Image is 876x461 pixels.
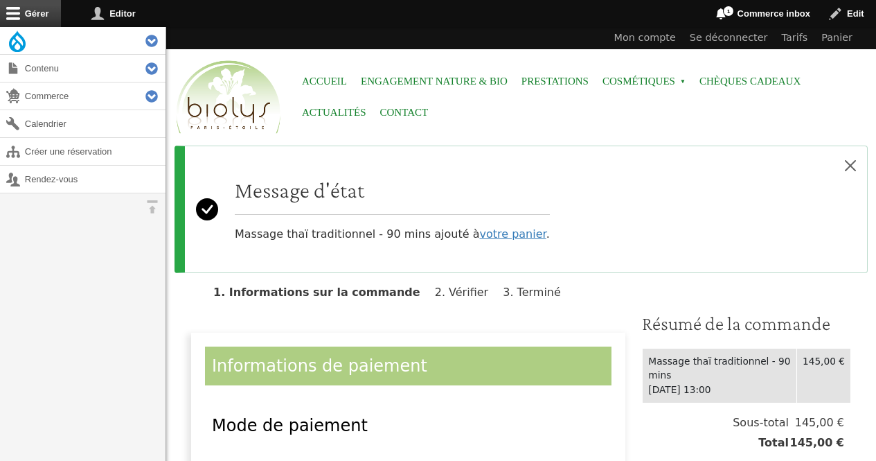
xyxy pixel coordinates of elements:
[479,227,546,241] a: votre panier
[196,157,218,261] svg: Success:
[699,66,801,97] a: Chèques cadeaux
[175,146,868,273] div: Message d'état
[380,97,429,128] a: Contact
[758,435,789,451] span: Total
[642,312,851,336] h3: Résumé de la commande
[733,415,789,431] span: Sous-total
[138,193,166,220] button: Orientation horizontale
[173,58,284,137] img: Accueil
[302,66,347,97] a: Accueil
[775,27,815,49] a: Tarifs
[648,354,791,383] div: Massage thaï traditionnel - 90 mins
[602,66,686,97] span: Cosmétiques
[235,177,550,243] div: Massage thaï traditionnel - 90 mins ajouté à .
[683,27,775,49] a: Se déconnecter
[796,348,850,403] td: 145,00 €
[834,146,867,185] button: Close
[648,384,710,395] time: [DATE] 13:00
[213,286,431,299] li: Informations sur la commande
[235,177,550,203] h2: Message d'état
[361,66,508,97] a: Engagement Nature & Bio
[607,27,683,49] a: Mon compte
[166,27,876,146] header: Entête du site
[212,356,427,376] span: Informations de paiement
[723,6,734,17] span: 1
[435,286,499,299] li: Vérifier
[680,79,686,85] span: »
[503,286,572,299] li: Terminé
[521,66,589,97] a: Prestations
[789,415,844,431] span: 145,00 €
[814,27,859,49] a: Panier
[302,97,366,128] a: Actualités
[212,416,368,435] span: Mode de paiement
[789,435,844,451] span: 145,00 €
